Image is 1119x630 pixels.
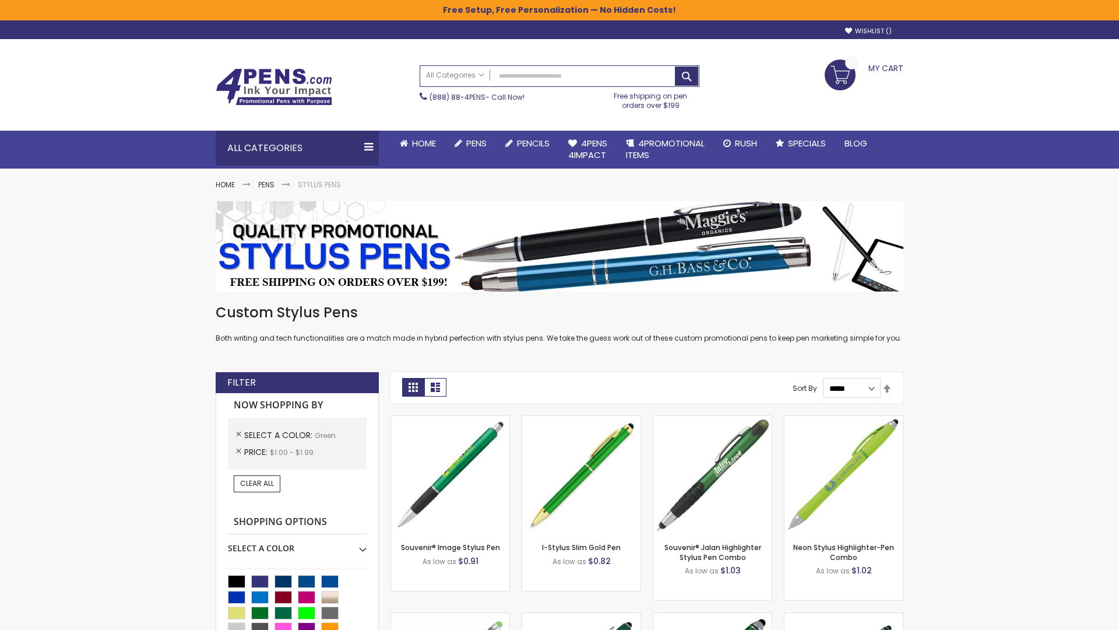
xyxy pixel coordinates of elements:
[240,478,274,488] span: Clear All
[390,131,445,156] a: Home
[626,137,705,161] span: 4PROMOTIONAL ITEMS
[602,87,700,110] div: Free shipping on pen orders over $199
[588,555,611,567] span: $0.82
[216,180,235,190] a: Home
[244,429,315,441] span: Select A Color
[228,534,367,554] div: Select A Color
[244,446,270,458] span: Price
[784,416,903,534] img: Neon Stylus Highlighter-Pen Combo-Green
[766,131,835,156] a: Specials
[391,612,509,622] a: Islander Softy Gel with Stylus - ColorJet Imprint-Green
[517,137,550,149] span: Pencils
[401,542,500,552] a: Souvenir® Image Stylus Pen
[423,556,456,566] span: As low as
[496,131,559,156] a: Pencils
[845,27,892,36] a: Wishlist
[542,542,621,552] a: I-Stylus Slim Gold Pen
[788,137,826,149] span: Specials
[784,415,903,425] a: Neon Stylus Highlighter-Pen Combo-Green
[568,137,607,161] span: 4Pens 4impact
[617,131,714,169] a: 4PROMOTIONALITEMS
[653,415,772,425] a: Souvenir® Jalan Highlighter Stylus Pen Combo-Green
[216,303,903,344] div: Both writing and tech functionalities are a match made in hybrid perfection with stylus pens. We ...
[522,612,641,622] a: Custom Soft Touch® Metal Pens with Stylus-Green
[735,137,757,149] span: Rush
[816,566,850,576] span: As low as
[420,66,490,85] a: All Categories
[793,383,817,393] label: Sort By
[315,430,336,440] span: Green
[391,415,509,425] a: Souvenir® Image Stylus Pen-Green
[445,131,496,156] a: Pens
[851,565,872,576] span: $1.02
[298,180,341,190] strong: Stylus Pens
[430,92,485,102] a: (888) 88-4PENS
[784,612,903,622] a: Colter Stylus Twist Metal Pen-Green
[426,71,484,80] span: All Categories
[402,378,424,397] strong: Grid
[234,475,280,492] a: Clear All
[522,416,641,534] img: I-Stylus Slim Gold-Green
[835,131,877,156] a: Blog
[391,416,509,534] img: Souvenir® Image Stylus Pen-Green
[216,201,903,292] img: Stylus Pens
[458,555,478,567] span: $0.91
[720,565,741,576] span: $1.03
[216,131,379,166] div: All Categories
[270,447,314,457] span: $1.00 - $1.99
[216,303,903,322] h1: Custom Stylus Pens
[553,556,586,566] span: As low as
[228,393,367,418] strong: Now Shopping by
[844,137,867,149] span: Blog
[412,137,436,149] span: Home
[216,68,332,106] img: 4Pens Custom Pens and Promotional Products
[227,376,256,389] strong: Filter
[430,92,525,102] span: - Call Now!
[228,510,367,535] strong: Shopping Options
[653,612,772,622] a: Kyra Pen with Stylus and Flashlight-Green
[685,566,719,576] span: As low as
[653,416,772,534] img: Souvenir® Jalan Highlighter Stylus Pen Combo-Green
[466,137,487,149] span: Pens
[559,131,617,169] a: 4Pens4impact
[664,542,761,562] a: Souvenir® Jalan Highlighter Stylus Pen Combo
[258,180,275,190] a: Pens
[522,415,641,425] a: I-Stylus Slim Gold-Green
[793,542,894,562] a: Neon Stylus Highlighter-Pen Combo
[714,131,766,156] a: Rush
